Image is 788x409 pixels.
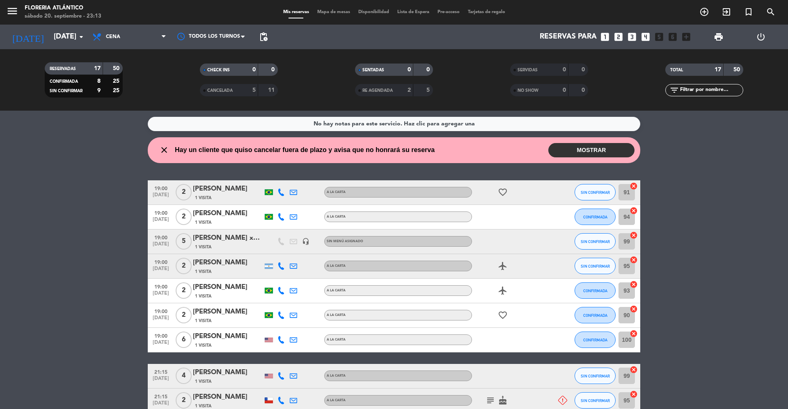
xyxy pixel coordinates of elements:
[640,32,651,42] i: looks_4
[193,184,263,194] div: [PERSON_NAME]
[627,32,637,42] i: looks_3
[113,88,121,93] strong: 25
[575,392,616,409] button: SIN CONFIRMAR
[582,87,586,93] strong: 0
[408,87,411,93] strong: 2
[176,184,192,200] span: 2
[193,233,263,243] div: [PERSON_NAME] x6 via wpp agata
[575,184,616,200] button: SIN CONFIRMAR
[193,367,263,378] div: [PERSON_NAME]
[575,209,616,225] button: CONFIRMADA
[327,264,346,268] span: A LA CARTA
[176,392,192,409] span: 2
[195,195,211,201] span: 1 Visita
[176,258,192,274] span: 2
[50,67,76,71] span: RESERVADAS
[252,67,256,73] strong: 0
[613,32,624,42] i: looks_two
[25,4,101,12] div: Floreria Atlántico
[408,67,411,73] strong: 0
[113,66,121,71] strong: 50
[600,32,610,42] i: looks_one
[756,32,766,42] i: power_settings_new
[327,191,346,194] span: A LA CARTA
[268,87,276,93] strong: 11
[740,25,782,49] div: LOG OUT
[681,32,692,42] i: add_box
[498,187,508,197] i: favorite_border
[151,232,171,242] span: 19:00
[151,391,171,401] span: 21:15
[581,190,610,195] span: SIN CONFIRMAR
[259,32,268,42] span: pending_actions
[252,87,256,93] strong: 5
[97,88,101,93] strong: 9
[575,332,616,348] button: CONFIRMADA
[540,33,597,41] span: Reservas para
[193,208,263,219] div: [PERSON_NAME]
[518,89,538,93] span: NO SHOW
[97,78,101,84] strong: 8
[699,7,709,17] i: add_circle_outline
[113,78,121,84] strong: 25
[630,366,638,374] i: cancel
[327,399,346,402] span: A LA CARTA
[195,342,211,349] span: 1 Visita
[714,32,724,42] span: print
[498,310,508,320] i: favorite_border
[193,257,263,268] div: [PERSON_NAME]
[151,192,171,202] span: [DATE]
[6,5,18,20] button: menu
[583,313,607,318] span: CONFIRMADA
[581,264,610,268] span: SIN CONFIRMAR
[176,209,192,225] span: 2
[176,282,192,299] span: 2
[159,145,169,155] i: close
[151,183,171,193] span: 19:00
[354,10,393,14] span: Disponibilidad
[715,67,721,73] strong: 17
[151,217,171,226] span: [DATE]
[426,87,431,93] strong: 5
[193,331,263,342] div: [PERSON_NAME]
[302,238,309,245] i: headset_mic
[313,10,354,14] span: Mapa de mesas
[279,10,313,14] span: Mis reservas
[582,67,586,73] strong: 0
[6,28,50,46] i: [DATE]
[630,329,638,338] i: cancel
[630,182,638,190] i: cancel
[581,374,610,378] span: SIN CONFIRMAR
[393,10,433,14] span: Lista de Espera
[575,307,616,323] button: CONFIRMADA
[575,258,616,274] button: SIN CONFIRMAR
[575,282,616,299] button: CONFIRMADA
[548,143,635,157] button: MOSTRAR
[327,215,346,218] span: A LA CARTA
[433,10,464,14] span: Pre-acceso
[175,145,435,155] span: Hay un cliente que quiso cancelar fuera de plazo y avisa que no honrará su reserva
[176,332,192,348] span: 6
[327,338,346,341] span: A LA CARTA
[193,282,263,293] div: [PERSON_NAME]
[151,241,171,251] span: [DATE]
[733,67,742,73] strong: 50
[151,291,171,300] span: [DATE]
[744,7,754,17] i: turned_in_not
[176,233,192,250] span: 5
[583,215,607,219] span: CONFIRMADA
[667,32,678,42] i: looks_6
[151,367,171,376] span: 21:15
[25,12,101,20] div: sábado 20. septiembre - 23:13
[151,306,171,316] span: 19:00
[207,89,233,93] span: CANCELADA
[151,257,171,266] span: 19:00
[575,368,616,384] button: SIN CONFIRMAR
[575,233,616,250] button: SIN CONFIRMAR
[327,314,346,317] span: A LA CARTA
[195,293,211,300] span: 1 Visita
[50,80,78,84] span: CONFIRMADA
[362,68,384,72] span: SENTADAS
[151,266,171,275] span: [DATE]
[362,89,393,93] span: RE AGENDADA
